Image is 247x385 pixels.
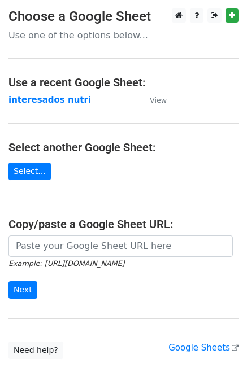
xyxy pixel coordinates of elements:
[168,343,239,353] a: Google Sheets
[8,8,239,25] h3: Choose a Google Sheet
[8,217,239,231] h4: Copy/paste a Google Sheet URL:
[8,235,233,257] input: Paste your Google Sheet URL here
[8,95,91,105] a: interesados nutri
[8,29,239,41] p: Use one of the options below...
[8,141,239,154] h4: Select another Google Sheet:
[8,342,63,359] a: Need help?
[150,96,167,104] small: View
[8,163,51,180] a: Select...
[8,76,239,89] h4: Use a recent Google Sheet:
[138,95,167,105] a: View
[8,281,37,299] input: Next
[8,259,124,268] small: Example: [URL][DOMAIN_NAME]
